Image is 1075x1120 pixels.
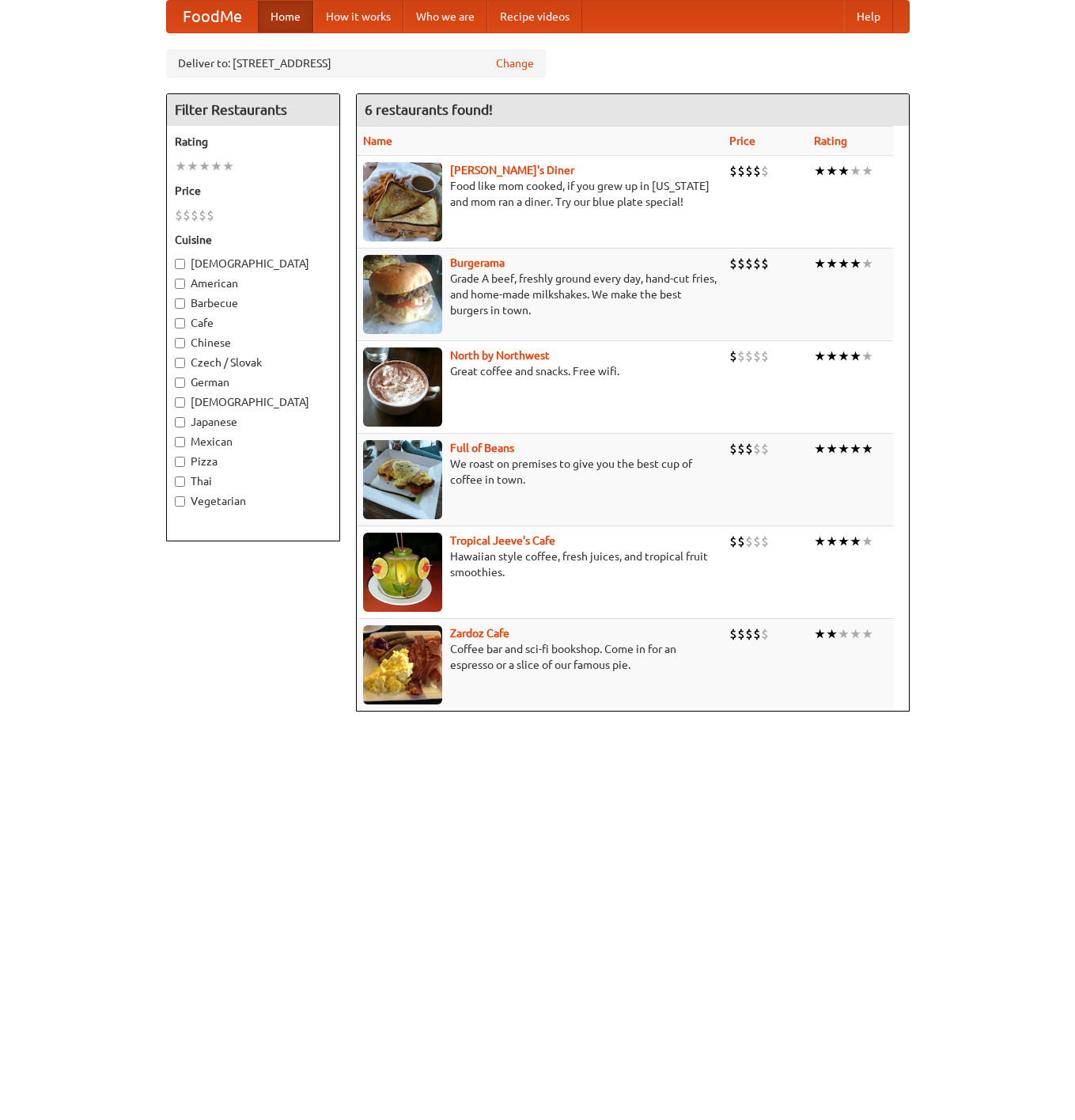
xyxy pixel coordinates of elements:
[450,534,555,547] a: Tropical Jeeve's Cafe
[729,625,737,643] li: $
[175,256,331,271] label: [DEMOGRAPHIC_DATA]
[729,533,737,550] li: $
[175,207,183,224] li: $
[737,162,745,180] li: $
[745,440,753,457] li: $
[175,335,331,351] label: Chinese
[175,414,331,430] label: Japanese
[761,533,769,550] li: $
[450,442,514,454] a: Full of Beans
[850,162,861,180] li: ★
[753,347,761,365] li: $
[175,434,331,450] label: Mexican
[363,347,442,427] img: north.jpg
[175,275,331,291] label: American
[175,454,331,469] label: Pizza
[363,533,442,612] img: jeeves.jpg
[167,94,339,126] h4: Filter Restaurants
[363,440,442,519] img: beans.jpg
[745,162,753,180] li: $
[814,533,826,550] li: ★
[826,625,838,643] li: ★
[175,394,331,410] label: [DEMOGRAPHIC_DATA]
[175,298,185,309] input: Barbecue
[175,259,185,269] input: [DEMOGRAPHIC_DATA]
[753,440,761,457] li: $
[838,255,850,272] li: ★
[210,158,222,175] li: ★
[363,255,442,334] img: burgerama.jpg
[737,440,745,457] li: $
[175,493,331,509] label: Vegetarian
[850,255,861,272] li: ★
[450,164,574,177] a: [PERSON_NAME]'s Diner
[175,476,185,487] input: Thai
[175,417,185,427] input: Japanese
[199,158,210,175] li: ★
[850,625,861,643] li: ★
[753,162,761,180] li: $
[844,1,893,32] a: Help
[175,378,185,388] input: German
[175,318,185,328] input: Cafe
[258,1,313,32] a: Home
[363,641,717,673] p: Coffee bar and sci-fi bookshop. Come in for an espresso or a slice of our famous pie.
[175,374,331,390] label: German
[729,347,737,365] li: $
[175,358,185,368] input: Czech / Slovak
[496,55,534,71] a: Change
[814,162,826,180] li: ★
[814,347,826,365] li: ★
[861,347,873,365] li: ★
[838,347,850,365] li: ★
[363,456,717,488] p: We roast on premises to give you the best cup of coffee in town.
[761,255,769,272] li: $
[737,533,745,550] li: $
[729,135,755,147] a: Price
[729,162,737,180] li: $
[814,135,847,147] a: Rating
[861,440,873,457] li: ★
[487,1,582,32] a: Recipe videos
[365,102,493,117] ng-pluralize: 6 restaurants found!
[175,473,331,489] label: Thai
[826,533,838,550] li: ★
[183,207,191,224] li: $
[175,232,331,248] h5: Cuisine
[826,440,838,457] li: ★
[363,625,442,704] img: zardoz.jpg
[175,158,187,175] li: ★
[175,338,185,348] input: Chinese
[313,1,403,32] a: How it works
[745,533,753,550] li: $
[450,349,550,362] a: North by Northwest
[753,625,761,643] li: $
[175,279,185,289] input: American
[363,178,717,210] p: Food like mom cooked, if you grew up in [US_STATE] and mom ran a diner. Try our blue plate special!
[814,255,826,272] li: ★
[363,271,717,318] p: Grade A beef, freshly ground every day, hand-cut fries, and home-made milkshakes. We make the bes...
[175,315,331,331] label: Cafe
[838,625,850,643] li: ★
[838,533,850,550] li: ★
[761,162,769,180] li: $
[761,440,769,457] li: $
[191,207,199,224] li: $
[175,437,185,447] input: Mexican
[175,496,185,507] input: Vegetarian
[761,625,769,643] li: $
[737,347,745,365] li: $
[175,295,331,311] label: Barbecue
[167,1,258,32] a: FoodMe
[450,256,505,269] a: Burgerama
[222,158,234,175] li: ★
[850,347,861,365] li: ★
[187,158,199,175] li: ★
[850,533,861,550] li: ★
[814,625,826,643] li: ★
